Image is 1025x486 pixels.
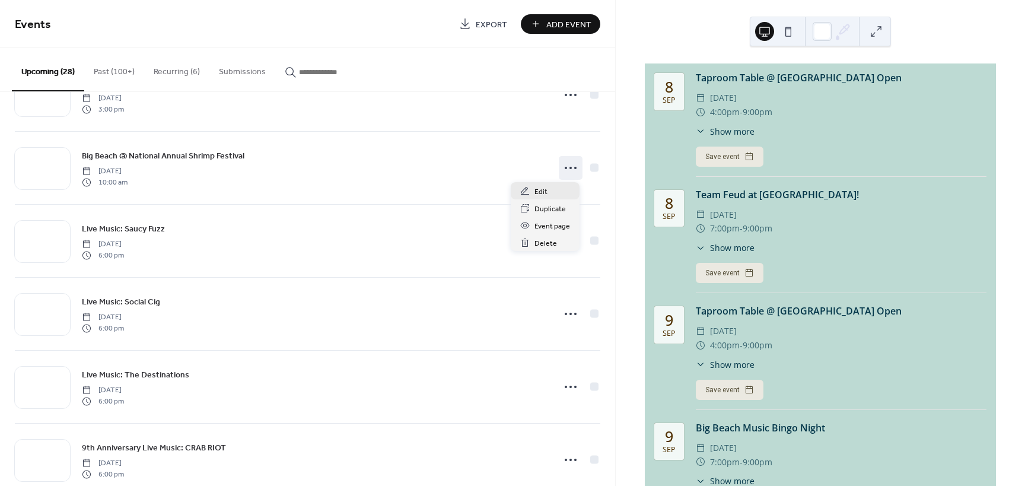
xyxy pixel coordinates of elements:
[82,104,124,115] span: 3:00 pm
[82,239,124,250] span: [DATE]
[82,150,244,163] span: Big Beach @ National Annual Shrimp Festival
[740,455,743,469] span: -
[696,358,705,371] div: ​
[546,18,591,31] span: Add Event
[534,237,557,250] span: Delete
[82,295,160,309] a: Live Music: Social Cig
[663,330,676,338] div: Sep
[82,385,124,396] span: [DATE]
[665,429,673,444] div: 9
[663,213,676,221] div: Sep
[696,105,705,119] div: ​
[82,441,226,455] a: 9th Anniversary Live Music: CRAB RIOT
[82,396,124,406] span: 6:00 pm
[696,441,705,455] div: ​
[534,203,566,215] span: Duplicate
[710,221,740,236] span: 7:00pm
[696,71,986,85] div: Taproom Table @ [GEOGRAPHIC_DATA] Open
[710,441,737,455] span: [DATE]
[82,442,226,455] span: 9th Anniversary Live Music: CRAB RIOT
[696,188,986,202] div: Team Feud at [GEOGRAPHIC_DATA]!
[82,312,124,323] span: [DATE]
[534,220,570,233] span: Event page
[743,221,772,236] span: 9:00pm
[665,196,673,211] div: 8
[476,18,507,31] span: Export
[82,296,160,309] span: Live Music: Social Cig
[82,323,124,333] span: 6:00 pm
[82,369,189,382] span: Live Music: The Destinations
[710,455,740,469] span: 7:00pm
[82,368,189,382] a: Live Music: The Destinations
[743,338,772,352] span: 9:00pm
[82,177,128,188] span: 10:00 am
[710,324,737,338] span: [DATE]
[663,446,676,454] div: Sep
[696,208,705,222] div: ​
[12,48,84,91] button: Upcoming (28)
[665,80,673,94] div: 8
[696,455,705,469] div: ​
[82,223,165,236] span: Live Music: Saucy Fuzz
[82,250,124,261] span: 6:00 pm
[696,125,705,138] div: ​
[696,304,986,318] div: Taproom Table @ [GEOGRAPHIC_DATA] Open
[534,186,547,198] span: Edit
[82,458,124,469] span: [DATE]
[696,242,705,254] div: ​
[696,358,755,371] button: ​Show more
[710,105,740,119] span: 4:00pm
[743,455,772,469] span: 9:00pm
[710,208,737,222] span: [DATE]
[209,48,275,90] button: Submissions
[696,147,763,167] button: Save event
[740,105,743,119] span: -
[696,125,755,138] button: ​Show more
[696,421,986,435] div: Big Beach Music Bingo Night
[710,358,755,371] span: Show more
[82,166,128,177] span: [DATE]
[710,125,755,138] span: Show more
[665,313,673,328] div: 9
[663,97,676,104] div: Sep
[696,263,763,283] button: Save event
[696,380,763,400] button: Save event
[84,48,144,90] button: Past (100+)
[450,14,516,34] a: Export
[696,91,705,105] div: ​
[710,338,740,352] span: 4:00pm
[740,338,743,352] span: -
[740,221,743,236] span: -
[82,93,124,104] span: [DATE]
[82,149,244,163] a: Big Beach @ National Annual Shrimp Festival
[696,338,705,352] div: ​
[743,105,772,119] span: 9:00pm
[696,221,705,236] div: ​
[144,48,209,90] button: Recurring (6)
[82,222,165,236] a: Live Music: Saucy Fuzz
[696,324,705,338] div: ​
[521,14,600,34] button: Add Event
[710,91,737,105] span: [DATE]
[82,469,124,479] span: 6:00 pm
[710,242,755,254] span: Show more
[15,13,51,36] span: Events
[696,242,755,254] button: ​Show more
